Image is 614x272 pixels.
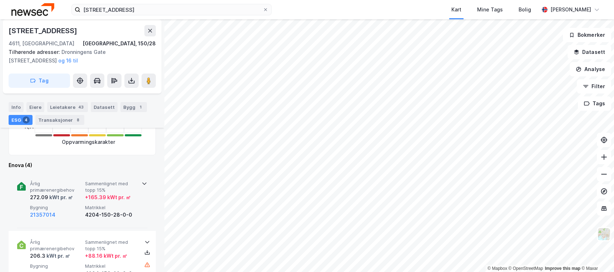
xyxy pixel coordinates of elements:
[568,45,611,59] button: Datasett
[597,227,611,241] img: Z
[85,205,137,211] span: Matrikkel
[9,39,74,48] div: 4611, [GEOGRAPHIC_DATA]
[30,252,70,260] div: 206.3
[85,193,131,202] div: + 165.39 kWt pr. ㎡
[30,205,82,211] span: Bygning
[577,79,611,94] button: Filter
[578,96,611,111] button: Tags
[509,266,543,271] a: OpenStreetMap
[48,193,73,202] div: kWt pr. ㎡
[11,3,54,16] img: newsec-logo.f6e21ccffca1b3a03d2d.png
[545,266,580,271] a: Improve this map
[9,161,156,170] div: Enova (4)
[519,5,531,14] div: Bolig
[570,62,611,76] button: Analyse
[23,116,30,124] div: 4
[45,252,70,260] div: kWt pr. ㎡
[85,239,137,252] span: Sammenlignet med topp 15%
[451,5,461,14] div: Kart
[91,102,118,112] div: Datasett
[83,39,156,48] div: [GEOGRAPHIC_DATA], 150/28
[30,211,55,219] button: 21357014
[550,5,591,14] div: [PERSON_NAME]
[85,211,137,219] div: 4204-150-28-0-0
[578,238,614,272] div: Kontrollprogram for chat
[30,193,73,202] div: 272.09
[9,25,79,36] div: [STREET_ADDRESS]
[9,48,150,65] div: Dronningens Gate [STREET_ADDRESS]
[30,263,82,269] span: Bygning
[30,181,82,193] span: Årlig primærenergibehov
[85,263,137,269] span: Matrikkel
[9,74,70,88] button: Tag
[80,4,263,15] input: Søk på adresse, matrikkel, gårdeiere, leietakere eller personer
[578,238,614,272] iframe: Chat Widget
[85,181,137,193] span: Sammenlignet med topp 15%
[30,239,82,252] span: Årlig primærenergibehov
[62,138,115,146] div: Oppvarmingskarakter
[77,104,85,111] div: 43
[9,49,61,55] span: Tilhørende adresser:
[26,102,44,112] div: Eiere
[563,28,611,42] button: Bokmerker
[74,116,81,124] div: 8
[9,115,33,125] div: ESG
[137,104,144,111] div: 1
[47,102,88,112] div: Leietakere
[120,102,147,112] div: Bygg
[9,102,24,112] div: Info
[35,115,84,125] div: Transaksjoner
[487,266,507,271] a: Mapbox
[85,252,127,260] div: + 88.16 kWt pr. ㎡
[477,5,503,14] div: Mine Tags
